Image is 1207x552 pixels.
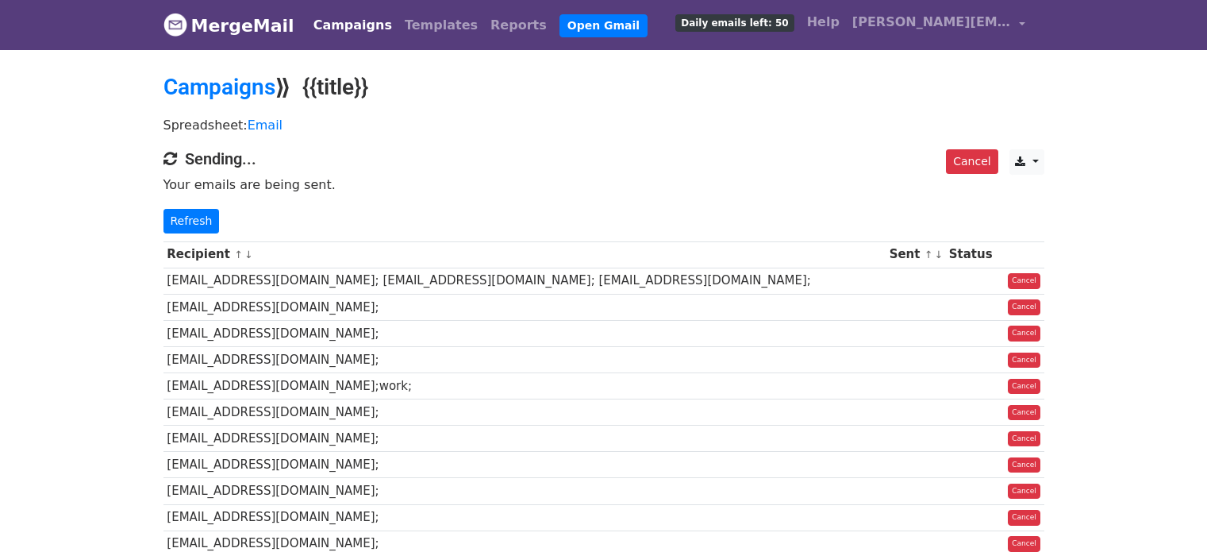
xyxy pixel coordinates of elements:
a: Cancel [1008,536,1040,552]
td: [EMAIL_ADDRESS][DOMAIN_NAME]; [163,504,886,531]
td: [EMAIL_ADDRESS][DOMAIN_NAME];work; [163,373,886,400]
a: Cancel [1008,457,1040,473]
a: ↑ [924,249,933,261]
a: ↓ [244,249,253,261]
p: Spreadsheet: [163,117,1044,133]
a: Cancel [946,149,998,174]
a: [PERSON_NAME][EMAIL_ADDRESS][DOMAIN_NAME] [846,6,1032,44]
td: [EMAIL_ADDRESS][DOMAIN_NAME]; [163,346,886,373]
a: MergeMail [163,9,294,42]
img: MergeMail logo [163,13,187,37]
a: ↑ [234,249,243,261]
td: [EMAIL_ADDRESS][DOMAIN_NAME]; [163,400,886,426]
a: Cancel [1008,273,1040,289]
h4: Sending... [163,149,1044,168]
th: Recipient [163,241,886,268]
a: Cancel [1008,484,1040,500]
a: Email [248,118,283,133]
th: Sent [886,241,945,268]
p: Your emails are being sent. [163,176,1044,193]
a: Reports [484,10,553,41]
a: ↓ [934,249,943,261]
a: Daily emails left: 50 [669,6,800,38]
a: Open Gmail [559,14,648,37]
a: Cancel [1008,353,1040,369]
h2: ⟫ {{title}} [163,74,1044,101]
a: Campaigns [307,10,398,41]
td: [EMAIL_ADDRESS][DOMAIN_NAME]; [163,294,886,320]
th: Status [945,241,996,268]
a: Cancel [1008,431,1040,447]
td: [EMAIL_ADDRESS][DOMAIN_NAME]; [163,452,886,478]
a: Campaigns [163,74,275,100]
a: Cancel [1008,326,1040,342]
td: [EMAIL_ADDRESS][DOMAIN_NAME]; [163,478,886,504]
a: Cancel [1008,510,1040,526]
a: Help [801,6,846,38]
td: [EMAIL_ADDRESS][DOMAIN_NAME]; [EMAIL_ADDRESS][DOMAIN_NAME]; [EMAIL_ADDRESS][DOMAIN_NAME]; [163,268,886,294]
a: Templates [398,10,484,41]
span: [PERSON_NAME][EMAIL_ADDRESS][DOMAIN_NAME] [852,13,1011,32]
a: Cancel [1008,379,1040,395]
a: Cancel [1008,405,1040,421]
td: [EMAIL_ADDRESS][DOMAIN_NAME]; [163,320,886,346]
td: [EMAIL_ADDRESS][DOMAIN_NAME]; [163,426,886,452]
a: Refresh [163,209,220,234]
span: Daily emails left: 50 [675,14,794,32]
a: Cancel [1008,299,1040,315]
